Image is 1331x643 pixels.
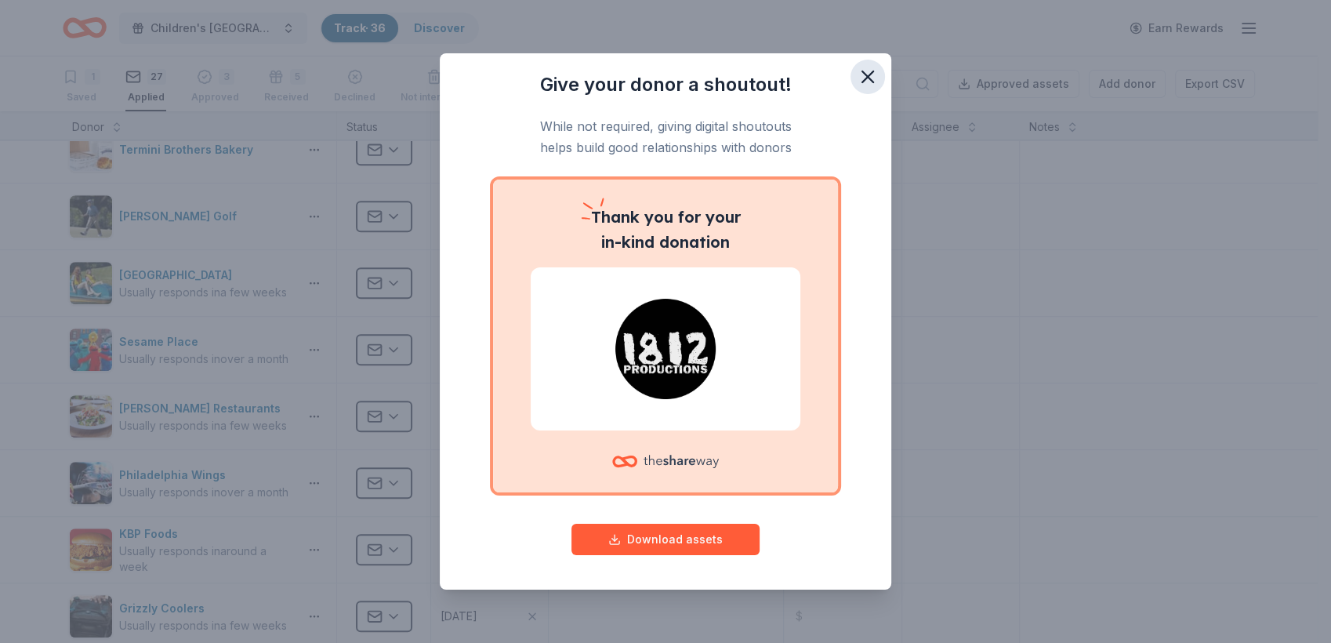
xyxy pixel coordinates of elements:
button: Download assets [571,524,760,555]
p: you for your in-kind donation [531,205,800,255]
span: Thank [591,207,640,227]
p: While not required, giving digital shoutouts helps build good relationships with donors [471,116,860,158]
img: 1812 Productions [549,299,782,399]
h3: Give your donor a shoutout! [471,72,860,97]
